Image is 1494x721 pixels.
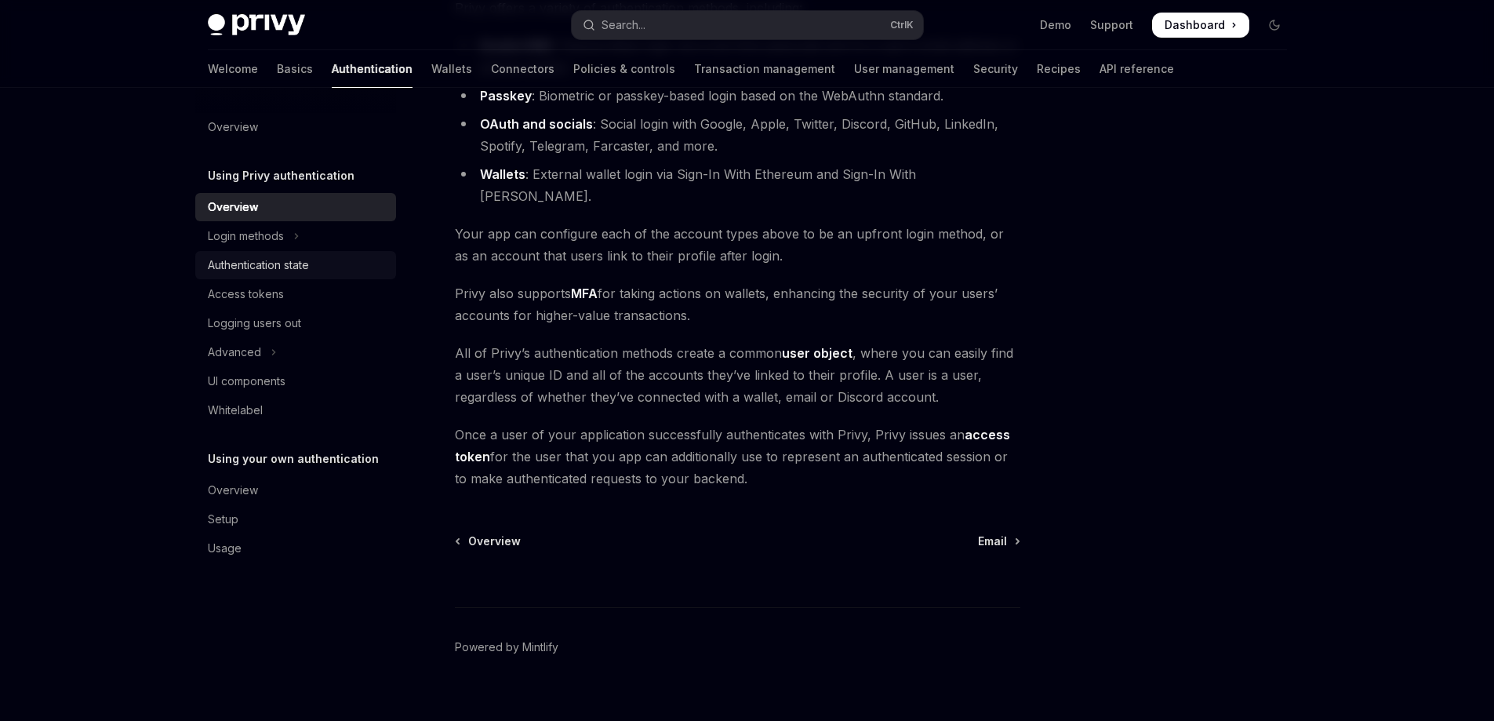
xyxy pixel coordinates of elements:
[480,88,532,104] a: Passkey
[455,223,1020,267] span: Your app can configure each of the account types above to be an upfront login method, or as an ac...
[455,85,1020,107] li: : Biometric or passkey-based login based on the WebAuthn standard.
[208,50,258,88] a: Welcome
[195,534,396,563] a: Usage
[572,11,923,39] button: Open search
[571,286,598,302] a: MFA
[195,222,396,250] button: Toggle Login methods section
[208,372,285,391] div: UI components
[455,424,1020,490] span: Once a user of your application successfully authenticates with Privy, Privy issues an for the us...
[1090,17,1133,33] a: Support
[1037,50,1081,88] a: Recipes
[208,256,309,275] div: Authentication state
[1152,13,1249,38] a: Dashboard
[208,401,263,420] div: Whitelabel
[277,50,313,88] a: Basics
[332,50,413,88] a: Authentication
[978,533,1007,549] span: Email
[602,16,645,35] div: Search...
[195,476,396,504] a: Overview
[195,396,396,424] a: Whitelabel
[1165,17,1225,33] span: Dashboard
[491,50,554,88] a: Connectors
[195,367,396,395] a: UI components
[573,50,675,88] a: Policies & controls
[208,285,284,304] div: Access tokens
[1100,50,1174,88] a: API reference
[1040,17,1071,33] a: Demo
[208,198,258,217] div: Overview
[480,116,593,133] a: OAuth and socials
[195,251,396,279] a: Authentication state
[208,481,258,500] div: Overview
[208,166,354,185] h5: Using Privy authentication
[208,343,261,362] div: Advanced
[455,282,1020,326] span: Privy also supports for taking actions on wallets, enhancing the security of your users’ accounts...
[195,113,396,141] a: Overview
[195,280,396,308] a: Access tokens
[480,166,525,183] a: Wallets
[455,639,558,655] a: Powered by Mintlify
[208,227,284,246] div: Login methods
[195,193,396,221] a: Overview
[195,505,396,533] a: Setup
[468,533,521,549] span: Overview
[195,338,396,366] button: Toggle Advanced section
[782,345,852,362] a: user object
[694,50,835,88] a: Transaction management
[208,450,379,468] h5: Using your own authentication
[854,50,954,88] a: User management
[456,533,521,549] a: Overview
[455,113,1020,157] li: : Social login with Google, Apple, Twitter, Discord, GitHub, LinkedIn, Spotify, Telegram, Farcast...
[890,19,914,31] span: Ctrl K
[208,314,301,333] div: Logging users out
[431,50,472,88] a: Wallets
[208,118,258,137] div: Overview
[208,510,238,529] div: Setup
[195,309,396,337] a: Logging users out
[455,163,1020,207] li: : External wallet login via Sign-In With Ethereum and Sign-In With [PERSON_NAME].
[208,539,242,558] div: Usage
[973,50,1018,88] a: Security
[1262,13,1287,38] button: Toggle dark mode
[455,342,1020,408] span: All of Privy’s authentication methods create a common , where you can easily find a user’s unique...
[978,533,1019,549] a: Email
[208,14,305,36] img: dark logo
